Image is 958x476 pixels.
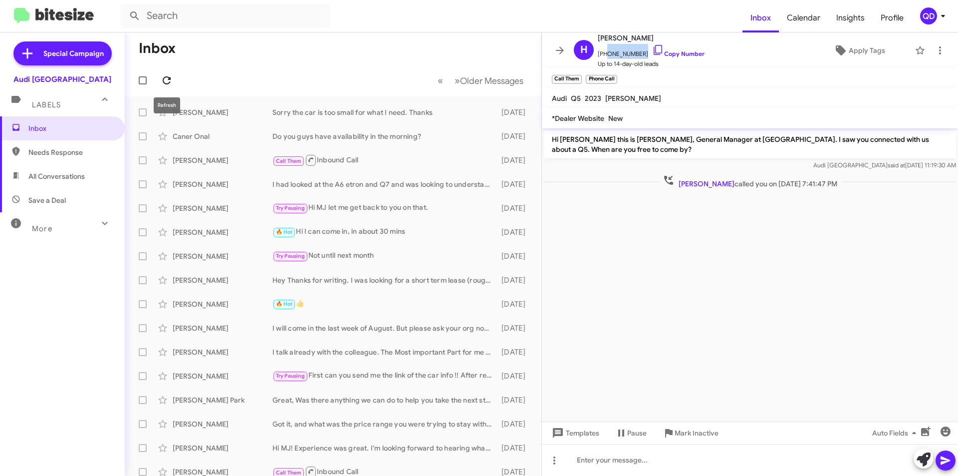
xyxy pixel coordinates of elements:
[920,7,937,24] div: QD
[598,59,705,69] span: Up to 14-day-old leads
[173,443,272,453] div: [PERSON_NAME]
[873,3,912,32] a: Profile
[679,179,734,188] span: [PERSON_NAME]
[272,131,496,141] div: Do you guys have availability in the morning?
[659,174,841,189] span: called you on [DATE] 7:41:47 PM
[779,3,828,32] a: Calendar
[272,323,496,333] div: I will come in the last week of August. But please ask your org not to keep calling and sending m...
[598,32,705,44] span: [PERSON_NAME]
[872,424,920,442] span: Auto Fields
[272,443,496,453] div: Hi MJ! Experience was great. I'm looking forward to hearing what complimentary offers we can get ...
[496,347,533,357] div: [DATE]
[121,4,330,28] input: Search
[43,48,104,58] span: Special Campaign
[173,227,272,237] div: [PERSON_NAME]
[496,131,533,141] div: [DATE]
[272,202,496,214] div: Hi MJ let me get back to you on that.
[276,253,305,259] span: Try Pausing
[828,3,873,32] a: Insights
[276,373,305,379] span: Try Pausing
[888,161,905,169] span: said at
[585,94,601,103] span: 2023
[496,227,533,237] div: [DATE]
[13,41,112,65] a: Special Campaign
[438,74,443,87] span: «
[276,301,293,307] span: 🔥 Hot
[276,158,302,164] span: Call Them
[173,347,272,357] div: [PERSON_NAME]
[276,229,293,235] span: 🔥 Hot
[272,107,496,117] div: Sorry the car is too small for what I need. Thanks
[173,395,272,405] div: [PERSON_NAME] Park
[496,299,533,309] div: [DATE]
[627,424,647,442] span: Pause
[173,155,272,165] div: [PERSON_NAME]
[272,179,496,189] div: I had looked at the A6 etron and Q7 and was looking to understand out the door prices and leasing...
[808,41,910,59] button: Apply Tags
[13,74,111,84] div: Audi [GEOGRAPHIC_DATA]
[675,424,718,442] span: Mark Inactive
[272,250,496,262] div: Not until next month
[449,70,529,91] button: Next
[272,370,496,382] div: First can you send me the link of the car info !! After reviewing it i will let you know !!
[550,424,599,442] span: Templates
[272,395,496,405] div: Great, Was there anything we can do to help you take the next steps to making this car yours?
[652,50,705,57] a: Copy Number
[496,419,533,429] div: [DATE]
[496,179,533,189] div: [DATE]
[813,161,956,169] span: Audi [GEOGRAPHIC_DATA] [DATE] 11:19:30 AM
[173,131,272,141] div: Caner Onal
[272,226,496,238] div: Hi I can come in, in about 30 mins
[580,42,588,58] span: H
[605,94,661,103] span: [PERSON_NAME]
[28,147,113,157] span: Needs Response
[173,275,272,285] div: [PERSON_NAME]
[154,97,180,113] div: Refresh
[173,419,272,429] div: [PERSON_NAME]
[173,251,272,261] div: [PERSON_NAME]
[496,251,533,261] div: [DATE]
[173,299,272,309] div: [PERSON_NAME]
[460,75,523,86] span: Older Messages
[552,94,567,103] span: Audi
[544,130,956,158] p: Hi [PERSON_NAME] this is [PERSON_NAME], General Manager at [GEOGRAPHIC_DATA]. I saw you connected...
[742,3,779,32] a: Inbox
[496,323,533,333] div: [DATE]
[28,123,113,133] span: Inbox
[912,7,947,24] button: QD
[272,419,496,429] div: Got it, and what was the price range you were trying to stay within?
[655,424,726,442] button: Mark Inactive
[571,94,581,103] span: Q5
[276,470,302,476] span: Call Them
[28,171,85,181] span: All Conversations
[32,224,52,233] span: More
[173,203,272,213] div: [PERSON_NAME]
[496,203,533,213] div: [DATE]
[496,443,533,453] div: [DATE]
[272,154,496,166] div: Inbound Call
[432,70,449,91] button: Previous
[496,275,533,285] div: [DATE]
[552,75,582,84] small: Call Them
[173,107,272,117] div: [PERSON_NAME]
[173,179,272,189] div: [PERSON_NAME]
[496,155,533,165] div: [DATE]
[496,371,533,381] div: [DATE]
[552,114,604,123] span: *Dealer Website
[272,347,496,357] div: I talk already with the colleague. The Most important Part for me would be, that I get the ev reb...
[28,195,66,205] span: Save a Deal
[173,323,272,333] div: [PERSON_NAME]
[272,275,496,285] div: Hey Thanks for writing. I was looking for a short term lease (roughly 12-13 months), so it didn't...
[607,424,655,442] button: Pause
[496,395,533,405] div: [DATE]
[496,107,533,117] div: [DATE]
[139,40,176,56] h1: Inbox
[849,41,885,59] span: Apply Tags
[586,75,617,84] small: Phone Call
[432,70,529,91] nav: Page navigation example
[32,100,61,109] span: Labels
